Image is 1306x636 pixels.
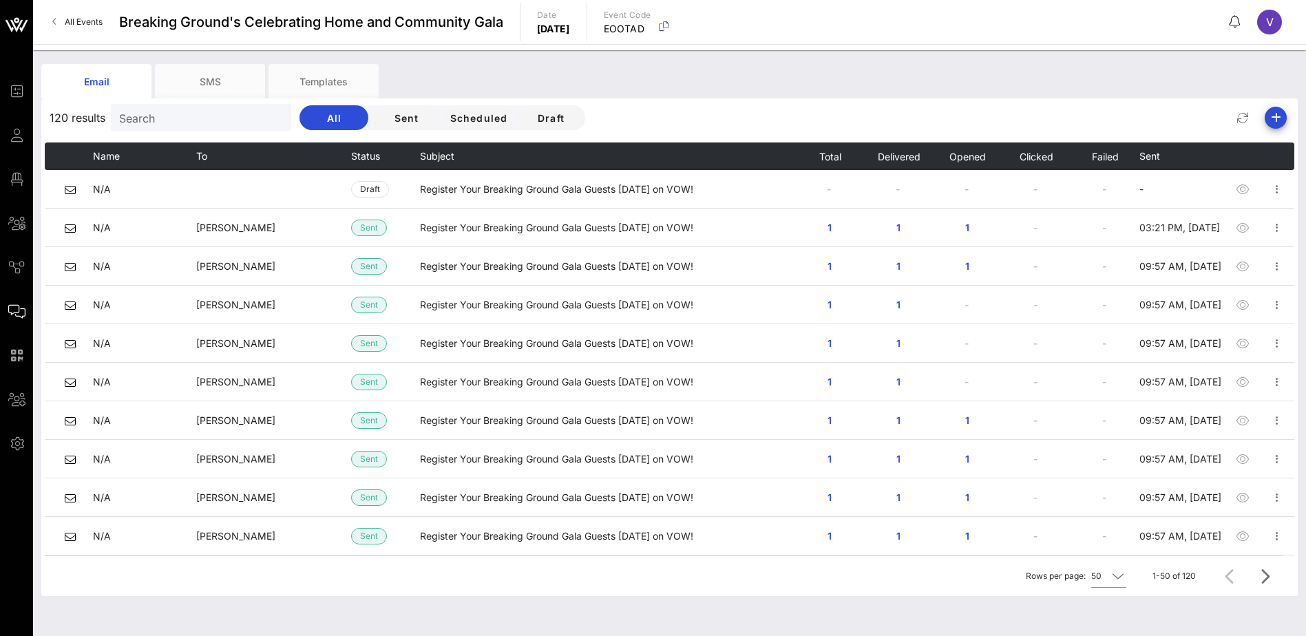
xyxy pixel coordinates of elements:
span: Sent [360,452,378,467]
span: 09:57 AM, [DATE] [1139,376,1221,388]
button: Scheduled [444,105,513,130]
span: 1 [887,337,909,349]
button: 1 [876,408,920,433]
td: Register Your Breaking Ground Gala Guests [DATE] on VOW! [420,440,795,478]
button: 1 [808,370,852,394]
span: Total [818,151,841,162]
span: To [196,150,207,162]
span: N/A [93,183,111,195]
div: SMS [155,64,265,98]
p: [DATE] [537,22,570,36]
span: 1 [956,453,978,465]
td: Register Your Breaking Ground Gala Guests [DATE] on VOW! [420,247,795,286]
button: Draft [516,105,585,130]
span: 1 [819,299,841,310]
button: 1 [808,485,852,510]
button: 1 [945,485,989,510]
button: 1 [876,293,920,317]
button: 1 [945,524,989,549]
span: V [1266,15,1274,29]
i: email [65,493,76,504]
span: 1 [887,530,909,542]
span: N/A [93,530,111,542]
button: 1 [876,215,920,240]
button: Next page [1252,564,1277,589]
button: Total [818,142,841,170]
span: [PERSON_NAME] [196,376,275,388]
span: Sent [360,220,378,235]
span: [PERSON_NAME] [196,414,275,426]
span: N/A [93,453,111,465]
span: 09:57 AM, [DATE] [1139,530,1221,542]
span: N/A [93,376,111,388]
span: Delivered [876,151,920,162]
td: Register Your Breaking Ground Gala Guests [DATE] on VOW! [420,478,795,517]
span: Draft [360,182,380,197]
span: Sent [360,259,378,274]
span: 1 [819,491,841,503]
button: 1 [876,331,920,356]
span: 1 [819,453,841,465]
span: 1 [956,491,978,503]
span: 1 [819,260,841,272]
span: 09:57 AM, [DATE] [1139,414,1221,426]
div: Email [41,64,151,98]
button: 1 [808,447,852,471]
span: [PERSON_NAME] [196,491,275,503]
i: email [65,223,76,234]
td: Register Your Breaking Ground Gala Guests [DATE] on VOW! [420,517,795,555]
span: Draft [527,112,574,124]
td: Register Your Breaking Ground Gala Guests [DATE] on VOW! [420,209,795,247]
th: To [196,142,351,170]
p: Date [537,8,570,22]
th: Total [795,142,864,170]
span: 03:21 PM, [DATE] [1139,222,1220,233]
i: email [65,454,76,465]
th: Opened [933,142,1002,170]
span: Status [351,150,380,162]
span: Opened [949,151,986,162]
span: N/A [93,222,111,233]
td: Register Your Breaking Ground Gala Guests [DATE] on VOW! [420,286,795,324]
span: Breaking Ground's Celebrating Home and Community Gala [119,12,503,32]
th: Failed [1071,142,1139,170]
button: 1 [808,408,852,433]
button: 1 [876,370,920,394]
span: 1 [819,376,841,388]
span: N/A [93,299,111,310]
span: 1 [887,222,909,233]
span: All Events [65,17,103,27]
button: Sent [372,105,441,130]
button: Opened [949,142,986,170]
button: 1 [945,254,989,279]
button: 1 [945,408,989,433]
div: Rows per page: [1026,556,1126,596]
span: N/A [93,260,111,272]
div: 50 [1091,570,1102,582]
span: 1 [819,414,841,426]
span: 1 [887,491,909,503]
th: Clicked [1002,142,1071,170]
span: 1 [887,414,909,426]
span: 09:57 AM, [DATE] [1139,337,1221,349]
span: Clicked [1019,151,1053,162]
button: 1 [876,447,920,471]
th: Subject [420,142,795,170]
span: 1 [887,299,909,310]
span: Sent [360,297,378,312]
span: 09:57 AM, [DATE] [1139,491,1221,503]
span: 1 [956,530,978,542]
span: N/A [93,337,111,349]
button: Clicked [1019,142,1053,170]
i: email [65,262,76,273]
button: 1 [945,447,989,471]
button: 1 [876,524,920,549]
span: Sent [1139,150,1160,162]
button: 1 [808,215,852,240]
p: Event Code [604,8,651,22]
span: 1 [956,222,978,233]
span: [PERSON_NAME] [196,530,275,542]
th: Sent [1139,142,1225,170]
button: All [299,105,368,130]
button: 1 [808,254,852,279]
